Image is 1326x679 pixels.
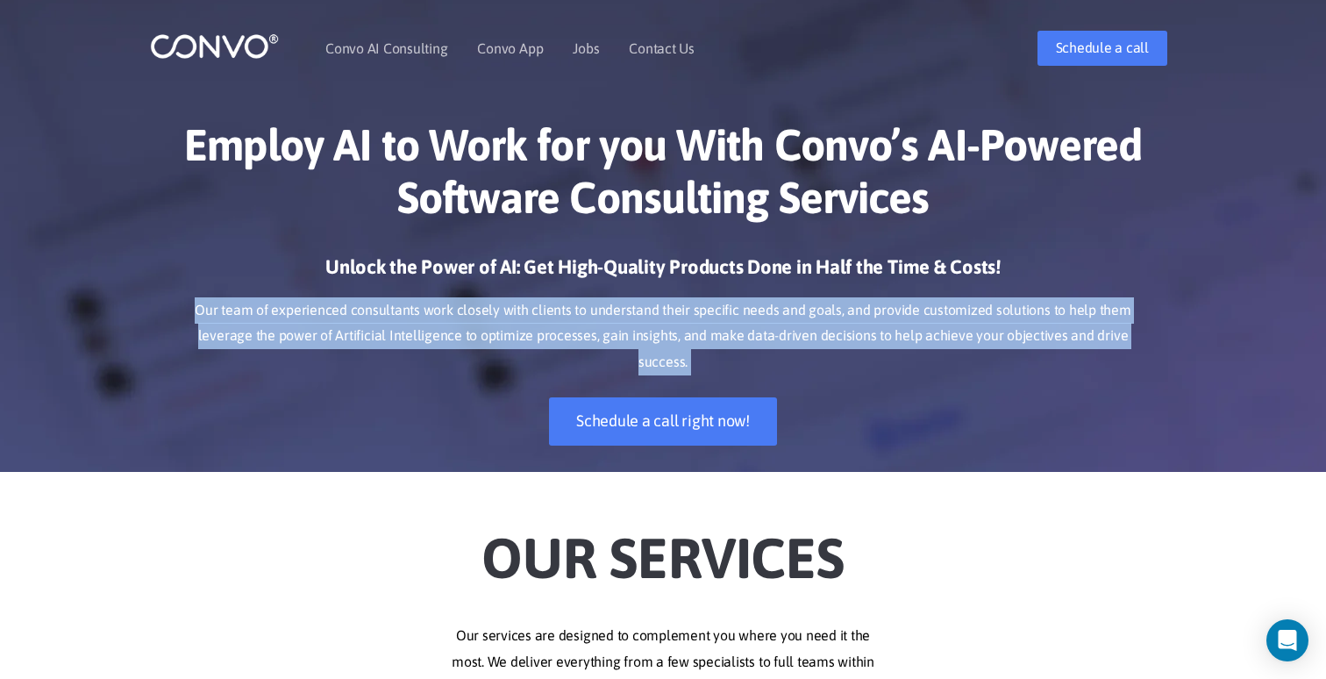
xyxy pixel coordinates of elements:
[176,254,1150,293] h3: Unlock the Power of AI: Get High-Quality Products Done in Half the Time & Costs!
[1037,31,1167,66] a: Schedule a call
[176,297,1150,376] p: Our team of experienced consultants work closely with clients to understand their specific needs ...
[477,41,543,55] a: Convo App
[573,41,599,55] a: Jobs
[549,397,777,446] a: Schedule a call right now!
[1266,619,1308,661] div: Open Intercom Messenger
[629,41,695,55] a: Contact Us
[325,41,447,55] a: Convo AI Consulting
[176,498,1150,597] h2: Our Services
[150,32,279,60] img: logo_1.png
[176,118,1150,237] h1: Employ AI to Work for you With Convo’s AI-Powered Software Consulting Services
